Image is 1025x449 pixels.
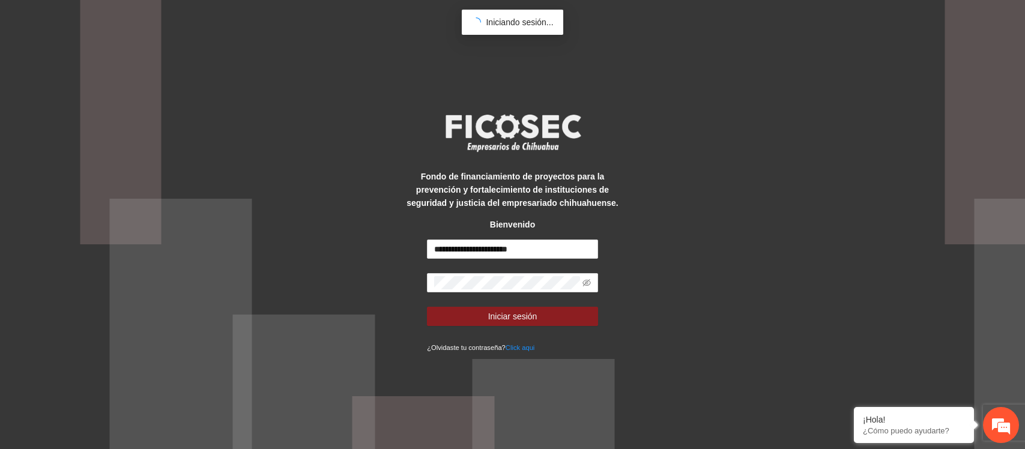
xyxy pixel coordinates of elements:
[490,220,535,229] strong: Bienvenido
[488,310,537,323] span: Iniciar sesión
[863,415,965,424] div: ¡Hola!
[863,426,965,435] p: ¿Cómo puedo ayudarte?
[486,17,553,27] span: Iniciando sesión...
[407,172,618,208] strong: Fondo de financiamiento de proyectos para la prevención y fortalecimiento de instituciones de seg...
[471,17,481,27] span: loading
[427,307,598,326] button: Iniciar sesión
[438,110,588,155] img: logo
[427,344,534,351] small: ¿Olvidaste tu contraseña?
[582,279,591,287] span: eye-invisible
[506,344,535,351] a: Click aqui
